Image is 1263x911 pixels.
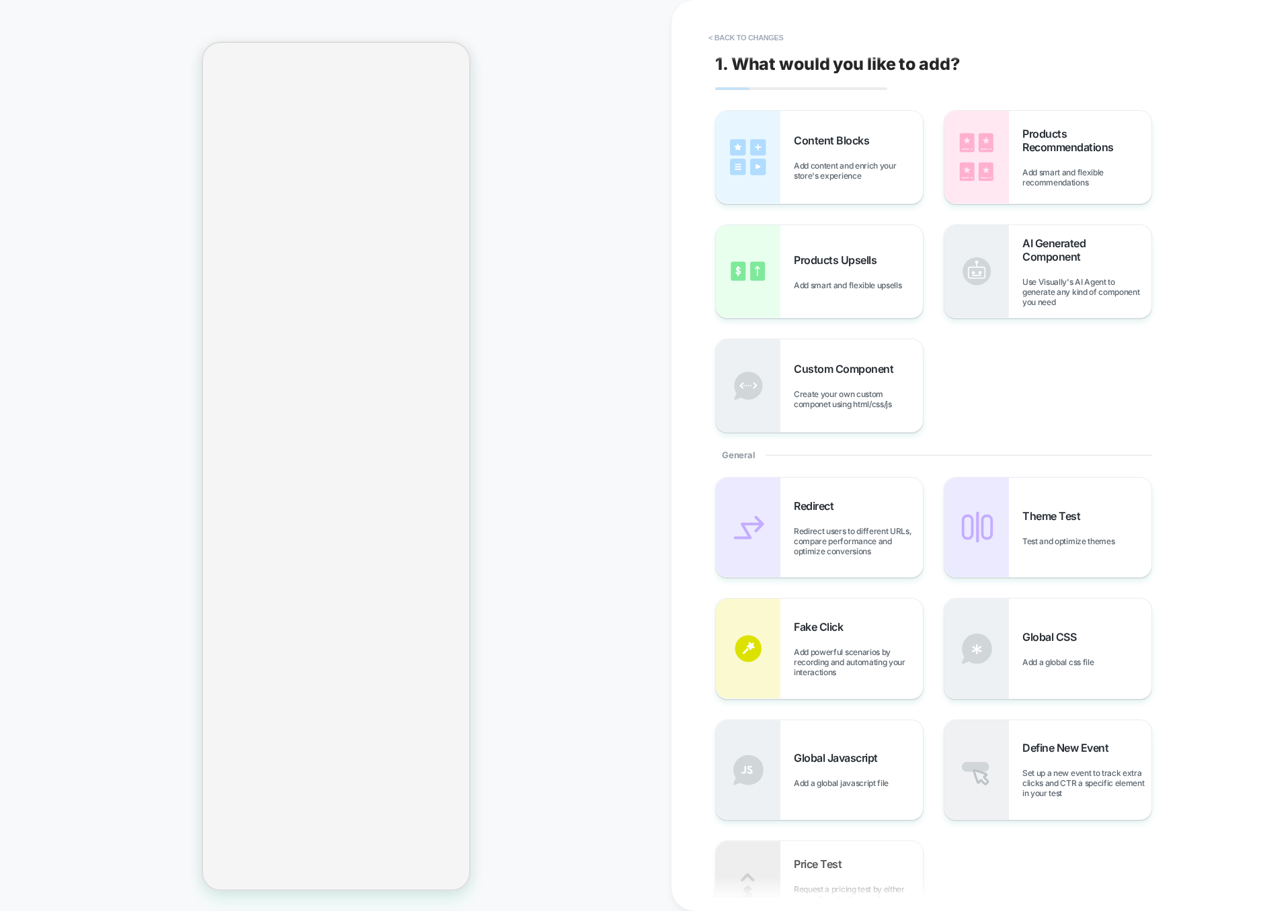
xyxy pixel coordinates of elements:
[794,362,900,376] span: Custom Component
[794,253,883,267] span: Products Upsells
[794,647,923,677] span: Add powerful scenarios by recording and automating your interactions
[1022,741,1115,754] span: Define New Event
[1022,630,1083,644] span: Global CSS
[1022,657,1100,667] span: Add a global css file
[794,751,885,765] span: Global Javascript
[794,389,923,409] span: Create your own custom componet using html/css/js
[715,433,1152,477] div: General
[794,857,848,871] span: Price Test
[794,161,923,181] span: Add content and enrich your store's experience
[1022,277,1151,307] span: Use Visually's AI Agent to generate any kind of component you need
[1022,127,1151,154] span: Products Recommendations
[1022,768,1151,798] span: Set up a new event to track extra clicks and CTR a specific element in your test
[715,54,960,74] span: 1. What would you like to add?
[794,134,876,147] span: Content Blocks
[702,27,790,48] button: < Back to changes
[794,526,923,556] span: Redirect users to different URLs, compare performance and optimize conversions
[1022,509,1087,523] span: Theme Test
[794,280,908,290] span: Add smart and flexible upsells
[794,778,895,788] span: Add a global javascript file
[794,620,850,634] span: Fake Click
[794,499,840,513] span: Redirect
[1022,167,1151,187] span: Add smart and flexible recommendations
[1022,236,1151,263] span: AI Generated Component
[1022,536,1121,546] span: Test and optimize themes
